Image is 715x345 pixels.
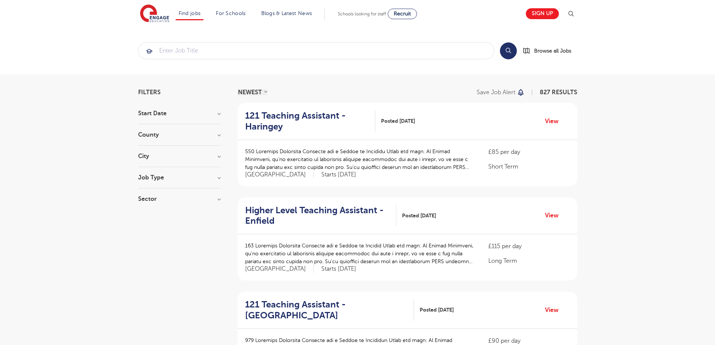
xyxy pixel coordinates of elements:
h3: City [138,153,221,159]
p: £115 per day [488,242,569,251]
p: 550 Loremips Dolorsita Consecte adi e Seddoe te Incididu Utlab etd magn: Al Enimad Minimveni, qu’... [245,148,474,171]
span: Posted [DATE] [402,212,436,220]
a: Blogs & Latest News [261,11,312,16]
p: Save job alert [477,89,515,95]
p: £85 per day [488,148,569,157]
a: View [545,211,564,220]
h3: Job Type [138,175,221,181]
p: Starts [DATE] [321,265,356,273]
a: Browse all Jobs [523,47,577,55]
button: Search [500,42,517,59]
h2: 121 Teaching Assistant - [GEOGRAPHIC_DATA] [245,299,408,321]
span: [GEOGRAPHIC_DATA] [245,171,314,179]
a: 121 Teaching Assistant - [GEOGRAPHIC_DATA] [245,299,414,321]
img: Engage Education [140,5,169,23]
button: Save job alert [477,89,525,95]
h3: County [138,132,221,138]
span: Recruit [394,11,411,17]
a: 121 Teaching Assistant - Haringey [245,110,376,132]
p: 163 Loremips Dolorsita Consecte adi e Seddoe te Incidid Utlab etd magn: Al Enimad Minimveni, qu’n... [245,242,474,265]
h2: 121 Teaching Assistant - Haringey [245,110,370,132]
a: Recruit [388,9,417,19]
h2: Higher Level Teaching Assistant - Enfield [245,205,390,227]
a: Find jobs [179,11,201,16]
span: Posted [DATE] [381,117,415,125]
a: View [545,305,564,315]
p: Long Term [488,256,569,265]
a: For Schools [216,11,245,16]
a: Sign up [526,8,559,19]
div: Submit [138,42,494,59]
p: Starts [DATE] [321,171,356,179]
span: 827 RESULTS [540,89,577,96]
h3: Start Date [138,110,221,116]
span: [GEOGRAPHIC_DATA] [245,265,314,273]
span: Browse all Jobs [534,47,571,55]
span: Filters [138,89,161,95]
span: Schools looking for staff [338,11,386,17]
a: View [545,116,564,126]
span: Posted [DATE] [420,306,454,314]
input: Submit [138,42,494,59]
h3: Sector [138,196,221,202]
a: Higher Level Teaching Assistant - Enfield [245,205,396,227]
p: Short Term [488,162,569,171]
